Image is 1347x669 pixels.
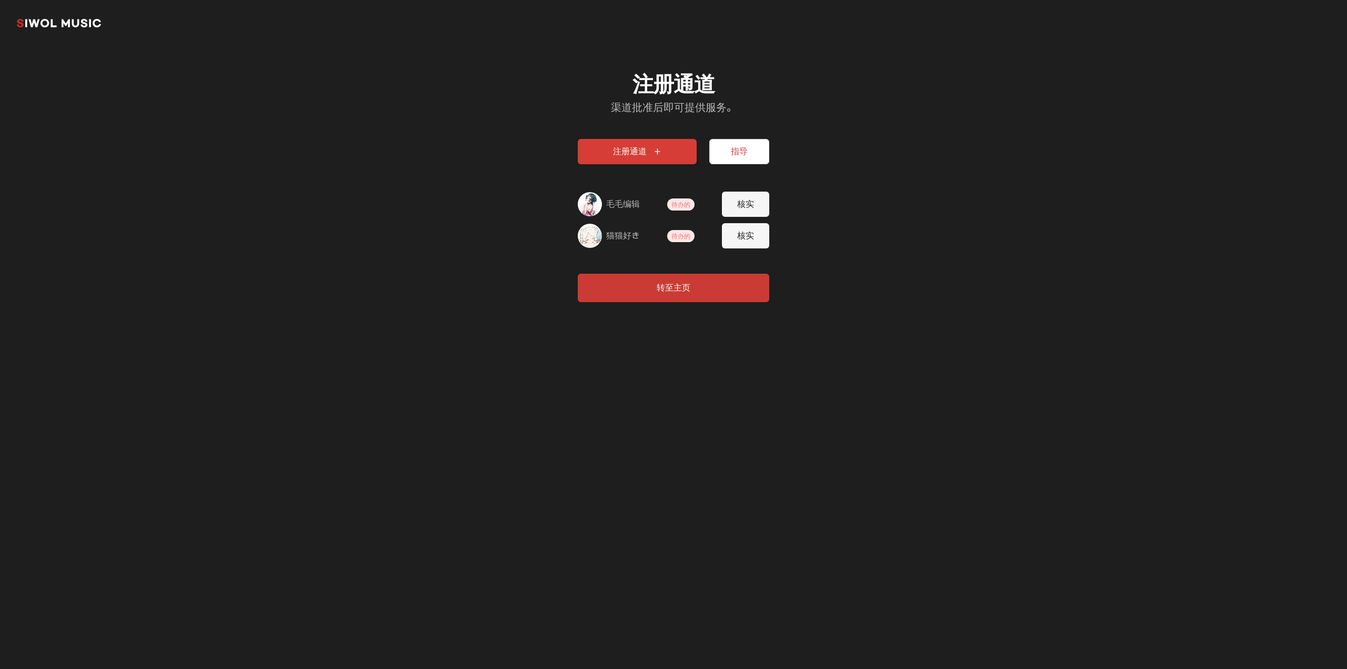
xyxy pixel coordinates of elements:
button: 核实 [722,192,769,217]
font: 猫猫好き [606,231,639,241]
font: 待办的 [671,201,690,208]
font: 注册通道 [613,146,647,156]
font: 核实 [737,199,754,209]
font: 指导 [731,146,748,156]
img: 채널 프로필 ה미지 [578,192,602,216]
img: 채널 프로필 ה미지 [578,224,602,248]
font: 注册通道 [632,72,715,97]
button: 注册通道 [578,139,697,164]
font: 渠道批准后即可提供服务。 [611,101,737,114]
font: 核实 [737,231,754,241]
a: 毛毛编辑 [606,198,640,211]
button: 转至主页 [578,274,769,302]
button: 核实 [722,223,769,248]
font: 毛毛编辑 [606,199,640,209]
font: 待办的 [671,233,690,240]
a: 猫猫好き [606,229,639,242]
button: 指导 [709,139,769,164]
font: 转至主页 [657,283,690,293]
